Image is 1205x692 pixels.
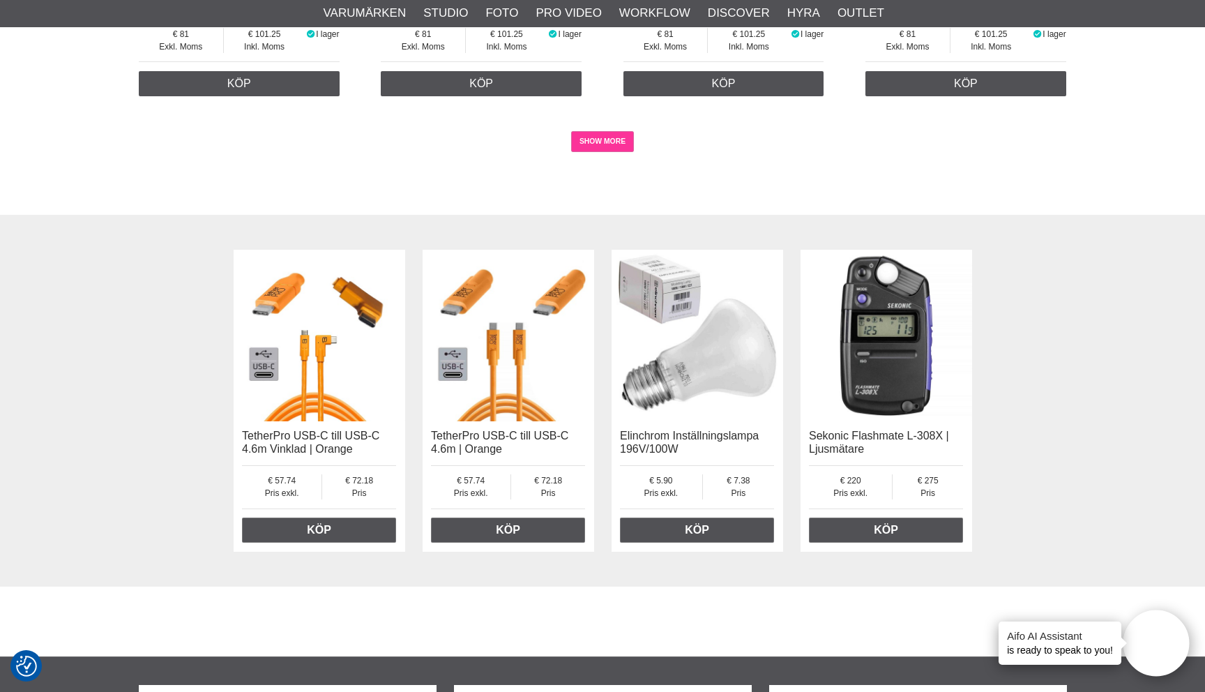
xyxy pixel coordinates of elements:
[559,29,582,39] span: I lager
[620,430,759,455] a: Elinchrom Inställningslampa 196V/100W
[708,4,770,22] a: Discover
[809,474,892,487] span: 220
[809,518,963,543] a: Köp
[789,29,801,39] i: I lager
[999,622,1121,665] div: is ready to speak to you!
[234,250,405,421] img: TetherPro USB-C till USB-C 4.6m Vinklad | Orange
[242,487,321,499] span: Pris exkl.
[431,518,585,543] a: Köp
[466,28,547,40] span: 101.25
[620,487,702,499] span: Pris exkl.
[619,4,690,22] a: Workflow
[950,28,1032,40] span: 101.25
[838,4,884,22] a: Outlet
[511,487,585,499] span: Pris
[423,4,468,22] a: Studio
[703,474,774,487] span: 7.38
[423,250,594,421] img: TetherPro USB-C till USB-C 4.6m | Orange
[623,28,708,40] span: 81
[324,4,407,22] a: Varumärken
[787,4,820,22] a: Hyra
[809,430,949,455] a: Sekonic Flashmate L-308X | Ljusmätare
[431,487,510,499] span: Pris exkl.
[316,29,339,39] span: I lager
[431,430,568,455] a: TetherPro USB-C till USB-C 4.6m | Orange
[381,40,465,53] span: Exkl. Moms
[708,28,789,40] span: 101.25
[224,40,305,53] span: Inkl. Moms
[801,29,824,39] span: I lager
[703,487,774,499] span: Pris
[466,40,547,53] span: Inkl. Moms
[809,487,892,499] span: Pris exkl.
[381,28,465,40] span: 81
[801,250,972,421] img: Sekonic Flashmate L-308X | Ljusmätare
[242,430,379,455] a: TetherPro USB-C till USB-C 4.6m Vinklad | Orange
[322,474,396,487] span: 72.18
[431,474,510,487] span: 57.74
[623,40,708,53] span: Exkl. Moms
[950,40,1032,53] span: Inkl. Moms
[893,474,963,487] span: 275
[620,474,702,487] span: 5.90
[1032,29,1043,39] i: I lager
[322,487,396,499] span: Pris
[224,28,305,40] span: 101.25
[547,29,559,39] i: I lager
[865,28,950,40] span: 81
[511,474,585,487] span: 72.18
[381,71,582,96] a: Köp
[536,4,601,22] a: Pro Video
[893,487,963,499] span: Pris
[242,474,321,487] span: 57.74
[612,250,783,421] img: Elinchrom Inställningslampa 196V/100W
[571,131,635,152] a: SHOW MORE
[139,71,340,96] a: Köp
[1007,629,1113,643] h4: Aifo AI Assistant
[865,40,950,53] span: Exkl. Moms
[620,518,774,543] a: Köp
[305,29,316,39] i: I lager
[16,654,37,679] button: Samtyckesinställningar
[242,518,396,543] a: Köp
[485,4,518,22] a: Foto
[708,40,789,53] span: Inkl. Moms
[623,71,824,96] a: Köp
[139,28,223,40] span: 81
[1043,29,1066,39] span: I lager
[139,40,223,53] span: Exkl. Moms
[865,71,1066,96] a: Köp
[16,656,37,677] img: Revisit consent button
